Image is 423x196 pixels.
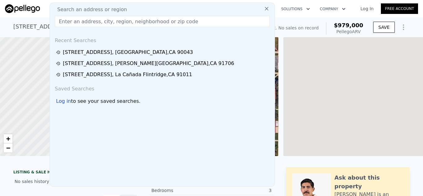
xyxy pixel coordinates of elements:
[3,143,13,153] a: Zoom out
[6,135,10,142] span: +
[56,71,270,78] a: [STREET_ADDRESS], La Cañada Flintridge,CA 91011
[276,3,315,15] button: Solutions
[71,98,140,105] span: to see your saved searches.
[13,176,137,187] div: No sales history record for this property.
[52,80,272,95] div: Saved Searches
[56,98,71,105] div: Log in
[373,22,395,33] button: SAVE
[334,28,363,35] div: Pellego ARV
[56,60,270,67] a: [STREET_ADDRESS], [PERSON_NAME][GEOGRAPHIC_DATA],CA 91706
[63,71,192,78] div: [STREET_ADDRESS] , La Cañada Flintridge , CA 91011
[63,60,234,67] div: [STREET_ADDRESS] , [PERSON_NAME][GEOGRAPHIC_DATA] , CA 91706
[56,49,270,56] a: [STREET_ADDRESS], [GEOGRAPHIC_DATA],CA 90043
[151,187,211,194] div: Bedrooms
[397,21,410,33] button: Show Options
[334,173,403,191] div: Ask about this property
[315,3,351,15] button: Company
[13,170,137,176] div: LISTING & SALE HISTORY
[55,16,270,27] input: Enter an address, city, region, neighborhood or zip code
[334,22,363,28] span: $979,000
[52,32,272,47] div: Recent Searches
[5,4,40,13] img: Pellego
[63,49,193,56] div: [STREET_ADDRESS] , [GEOGRAPHIC_DATA] , CA 90043
[6,144,10,152] span: −
[3,134,13,143] a: Zoom in
[353,6,381,12] a: Log In
[52,6,127,13] span: Search an address or region
[381,3,418,14] a: Free Account
[253,25,319,31] div: Off Market. No sales on record
[13,22,162,31] div: [STREET_ADDRESS] , [GEOGRAPHIC_DATA] , CA 90043
[211,187,272,194] div: 3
